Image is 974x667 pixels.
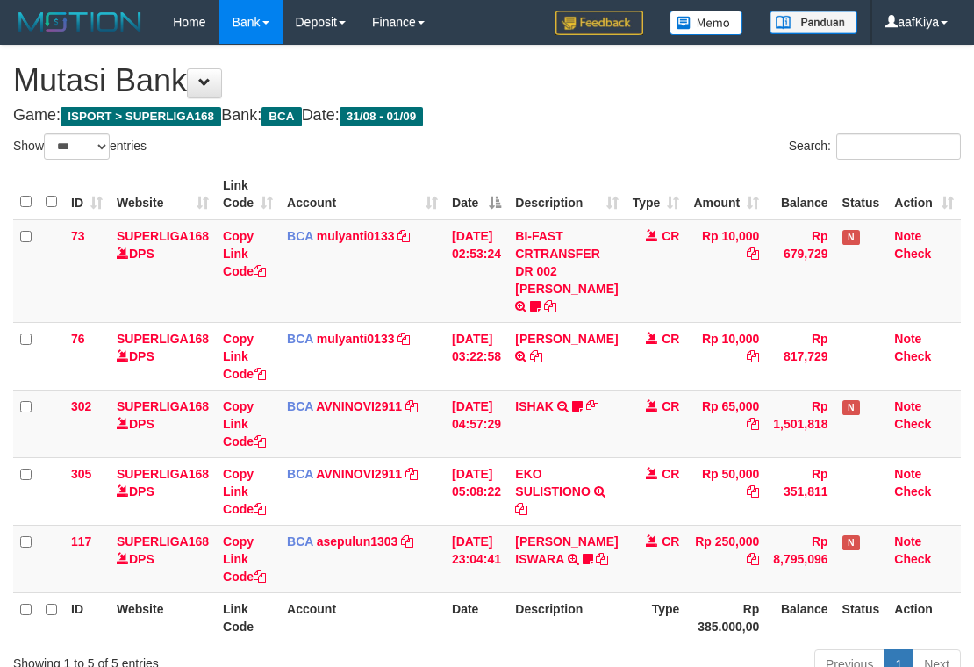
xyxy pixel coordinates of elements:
[747,247,759,261] a: Copy Rp 10,000 to clipboard
[110,322,216,390] td: DPS
[287,332,313,346] span: BCA
[401,534,413,549] a: Copy asepulun1303 to clipboard
[117,229,209,243] a: SUPERLIGA168
[508,219,625,323] td: BI-FAST CRTRANSFER DR 002 [PERSON_NAME]
[544,299,556,313] a: Copy BI-FAST CRTRANSFER DR 002 MUHAMAD MADROJI to clipboard
[71,332,85,346] span: 76
[766,592,834,642] th: Balance
[586,399,598,413] a: Copy ISHAK to clipboard
[894,247,931,261] a: Check
[766,457,834,525] td: Rp 351,811
[887,169,961,219] th: Action: activate to sort column ascending
[662,534,679,549] span: CR
[397,332,410,346] a: Copy mulyanti0133 to clipboard
[110,219,216,323] td: DPS
[835,169,888,219] th: Status
[280,592,445,642] th: Account
[530,349,542,363] a: Copy DEWI PITRI NINGSIH to clipboard
[44,133,110,160] select: Showentries
[670,11,743,35] img: Button%20Memo.svg
[117,399,209,413] a: SUPERLIGA168
[445,322,508,390] td: [DATE] 03:22:58
[216,169,280,219] th: Link Code: activate to sort column ascending
[340,107,424,126] span: 31/08 - 01/09
[515,399,554,413] a: ISHAK
[317,534,398,549] a: asepulun1303
[766,525,834,592] td: Rp 8,795,096
[117,534,209,549] a: SUPERLIGA168
[662,467,679,481] span: CR
[110,169,216,219] th: Website: activate to sort column ascending
[626,169,687,219] th: Type: activate to sort column ascending
[515,534,618,566] a: [PERSON_NAME] ISWARA
[894,534,921,549] a: Note
[13,133,147,160] label: Show entries
[747,484,759,498] a: Copy Rp 50,000 to clipboard
[894,399,921,413] a: Note
[316,467,402,481] a: AVNINOVI2911
[110,525,216,592] td: DPS
[894,552,931,566] a: Check
[515,332,618,346] a: [PERSON_NAME]
[835,592,888,642] th: Status
[686,322,766,390] td: Rp 10,000
[596,552,608,566] a: Copy DIONYSIUS ISWARA to clipboard
[216,592,280,642] th: Link Code
[223,332,266,381] a: Copy Link Code
[662,332,679,346] span: CR
[747,417,759,431] a: Copy Rp 65,000 to clipboard
[662,399,679,413] span: CR
[13,9,147,35] img: MOTION_logo.png
[515,502,527,516] a: Copy EKO SULISTIONO to clipboard
[445,457,508,525] td: [DATE] 05:08:22
[445,169,508,219] th: Date: activate to sort column descending
[317,332,395,346] a: mulyanti0133
[894,332,921,346] a: Note
[894,229,921,243] a: Note
[766,390,834,457] td: Rp 1,501,818
[280,169,445,219] th: Account: activate to sort column ascending
[287,399,313,413] span: BCA
[445,219,508,323] td: [DATE] 02:53:24
[61,107,221,126] span: ISPORT > SUPERLIGA168
[110,390,216,457] td: DPS
[13,63,961,98] h1: Mutasi Bank
[405,467,418,481] a: Copy AVNINOVI2911 to clipboard
[894,484,931,498] a: Check
[686,219,766,323] td: Rp 10,000
[64,169,110,219] th: ID: activate to sort column ascending
[110,592,216,642] th: Website
[894,467,921,481] a: Note
[223,229,266,278] a: Copy Link Code
[747,552,759,566] a: Copy Rp 250,000 to clipboard
[515,467,591,498] a: EKO SULISTIONO
[71,534,91,549] span: 117
[508,169,625,219] th: Description: activate to sort column ascending
[686,169,766,219] th: Amount: activate to sort column ascending
[789,133,961,160] label: Search:
[894,417,931,431] a: Check
[223,534,266,584] a: Copy Link Code
[316,399,402,413] a: AVNINOVI2911
[405,399,418,413] a: Copy AVNINOVI2911 to clipboard
[894,349,931,363] a: Check
[71,399,91,413] span: 302
[445,525,508,592] td: [DATE] 23:04:41
[686,390,766,457] td: Rp 65,000
[766,169,834,219] th: Balance
[223,467,266,516] a: Copy Link Code
[836,133,961,160] input: Search:
[766,322,834,390] td: Rp 817,729
[747,349,759,363] a: Copy Rp 10,000 to clipboard
[117,332,209,346] a: SUPERLIGA168
[686,525,766,592] td: Rp 250,000
[223,399,266,448] a: Copy Link Code
[261,107,301,126] span: BCA
[555,11,643,35] img: Feedback.jpg
[287,534,313,549] span: BCA
[445,592,508,642] th: Date
[117,467,209,481] a: SUPERLIGA168
[770,11,857,34] img: panduan.png
[766,219,834,323] td: Rp 679,729
[71,229,85,243] span: 73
